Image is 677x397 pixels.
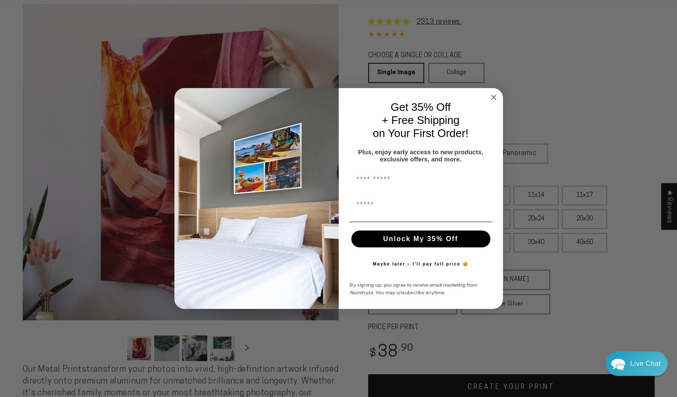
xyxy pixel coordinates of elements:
button: Close dialog [489,92,499,102]
button: Unlock My 35% Off [351,231,490,247]
img: 728e4f65-7e6c-44e2-b7d1-0292a396982f.jpeg [174,88,339,309]
div: Contact Us Directly [630,351,661,376]
span: By signing up, you agree to receive email marketing from Aluminyze. You may unsubscribe anytime. [350,281,477,296]
span: + Free Shipping [382,114,459,126]
span: Plus, enjoy early access to new products, exclusive offers, and more. [358,148,483,163]
button: Maybe later – I’ll pay full price 😅 [369,256,473,273]
span: on Your First Order! [373,127,468,139]
span: Get 35% Off [391,101,451,113]
div: Chat widget toggle [606,351,668,376]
